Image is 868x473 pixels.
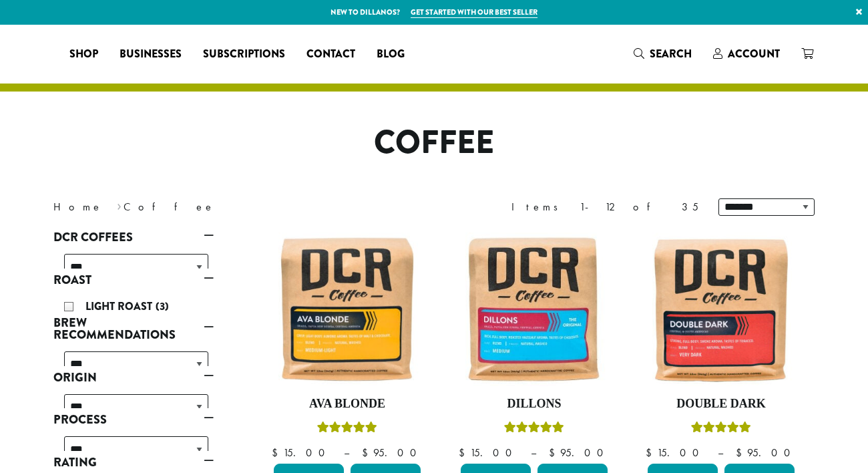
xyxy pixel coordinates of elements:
[644,232,798,458] a: Double DarkRated 4.50 out of 5
[650,46,692,61] span: Search
[362,446,373,460] span: $
[272,446,331,460] bdi: 15.00
[53,311,214,346] a: Brew Recommendations
[53,226,214,249] a: DCR Coffees
[459,446,470,460] span: $
[69,46,98,63] span: Shop
[156,299,169,314] span: (3)
[53,199,414,215] nav: Breadcrumb
[53,408,214,431] a: Process
[53,269,214,291] a: Roast
[272,446,283,460] span: $
[53,389,214,409] div: Origin
[459,446,518,460] bdi: 15.00
[549,446,560,460] span: $
[59,43,109,65] a: Shop
[457,232,611,386] img: Dillons-12oz-300x300.jpg
[53,291,214,311] div: Roast
[306,46,355,63] span: Contact
[53,366,214,389] a: Origin
[53,200,103,214] a: Home
[504,420,564,440] div: Rated 5.00 out of 5
[270,232,424,386] img: Ava-Blonde-12oz-1-300x300.jpg
[53,431,214,451] div: Process
[203,46,285,63] span: Subscriptions
[646,446,705,460] bdi: 15.00
[53,346,214,366] div: Brew Recommendations
[718,446,723,460] span: –
[120,46,182,63] span: Businesses
[85,299,156,314] span: Light Roast
[377,46,405,63] span: Blog
[270,232,424,458] a: Ava BlondeRated 5.00 out of 5
[362,446,423,460] bdi: 95.00
[531,446,536,460] span: –
[691,420,751,440] div: Rated 4.50 out of 5
[43,124,825,162] h1: Coffee
[736,446,797,460] bdi: 95.00
[623,43,702,65] a: Search
[344,446,349,460] span: –
[53,249,214,269] div: DCR Coffees
[736,446,747,460] span: $
[728,46,780,61] span: Account
[549,446,610,460] bdi: 95.00
[457,232,611,458] a: DillonsRated 5.00 out of 5
[646,446,657,460] span: $
[411,7,537,18] a: Get started with our best seller
[457,397,611,412] h4: Dillons
[270,397,424,412] h4: Ava Blonde
[511,199,698,215] div: Items 1-12 of 35
[644,397,798,412] h4: Double Dark
[117,194,122,215] span: ›
[644,232,798,386] img: Double-Dark-12oz-300x300.jpg
[317,420,377,440] div: Rated 5.00 out of 5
